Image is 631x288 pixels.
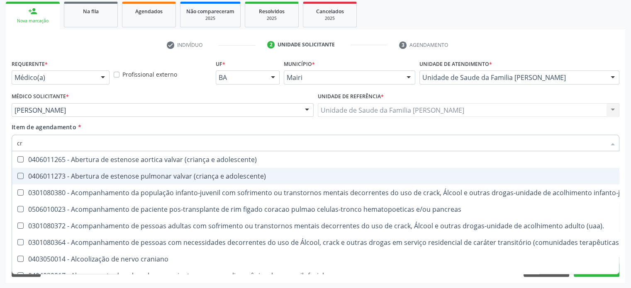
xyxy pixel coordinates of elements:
[12,18,54,24] div: Nova marcação
[309,15,351,22] div: 2025
[83,8,99,15] span: Na fila
[267,41,275,48] div: 2
[318,90,384,103] label: Unidade de referência
[12,123,76,131] span: Item de agendamento
[284,58,315,70] label: Município
[419,58,492,70] label: Unidade de atendimento
[422,73,602,82] span: Unidade de Saude da Familia [PERSON_NAME]
[15,73,93,82] span: Médico(a)
[186,8,234,15] span: Não compareceram
[15,106,297,114] span: [PERSON_NAME]
[287,73,399,82] span: Mairi
[186,15,234,22] div: 2025
[251,15,292,22] div: 2025
[17,135,606,151] input: Buscar por procedimentos
[12,90,69,103] label: Médico Solicitante
[278,41,335,48] div: Unidade solicitante
[316,8,344,15] span: Cancelados
[219,73,263,82] span: BA
[259,8,285,15] span: Resolvidos
[28,7,37,16] div: person_add
[216,58,225,70] label: UF
[12,58,48,70] label: Requerente
[122,70,177,79] label: Profissional externo
[135,8,163,15] span: Agendados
